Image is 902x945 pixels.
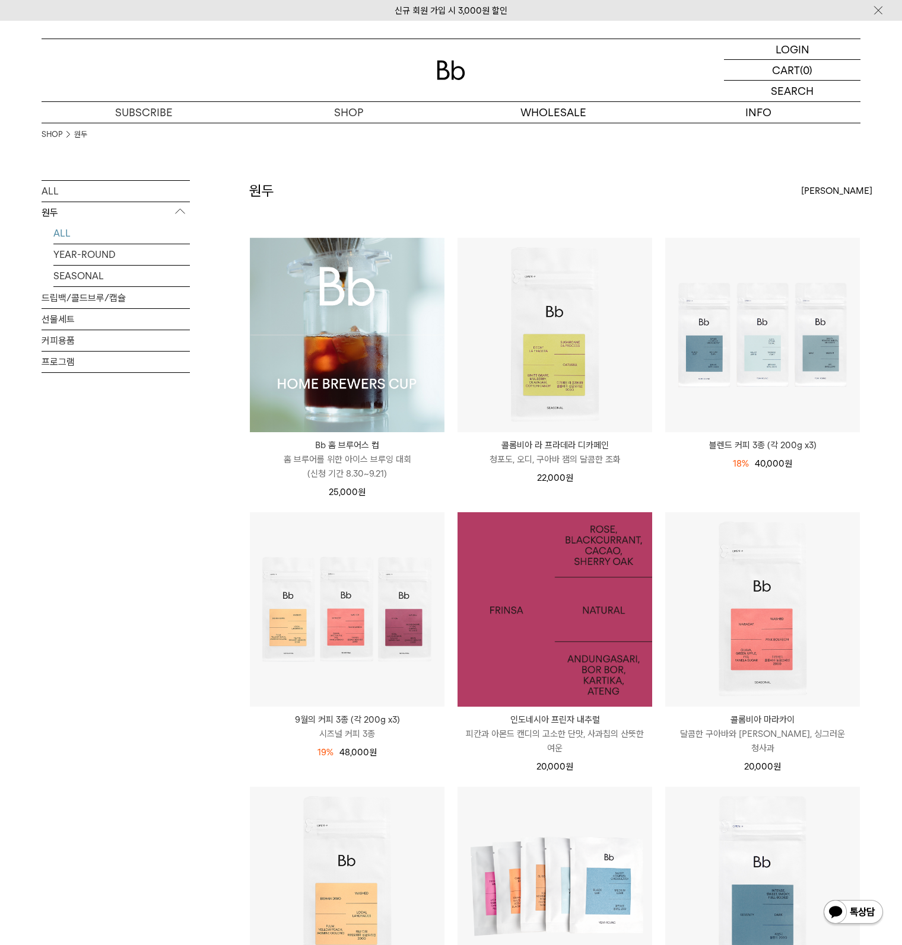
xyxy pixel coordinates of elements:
p: 9월의 커피 3종 (각 200g x3) [250,713,444,727]
p: 원두 [42,202,190,224]
a: 콜롬비아 라 프라데라 디카페인 청포도, 오디, 구아바 잼의 달콤한 조화 [458,438,652,467]
a: ALL [53,223,190,244]
p: WHOLESALE [451,102,656,123]
img: 콜롬비아 라 프라데라 디카페인 [458,238,652,432]
span: 원 [566,761,573,772]
a: YEAR-ROUND [53,244,190,265]
a: 콜롬비아 마라카이 달콤한 구아바와 [PERSON_NAME], 싱그러운 청사과 [665,713,860,755]
span: 22,000 [537,472,573,483]
a: ALL [42,181,190,202]
a: 9월의 커피 3종 (각 200g x3) 시즈널 커피 3종 [250,713,444,741]
p: 피칸과 아몬드 캔디의 고소한 단맛, 사과칩의 산뜻한 여운 [458,727,652,755]
a: 선물세트 [42,309,190,330]
span: [PERSON_NAME] [801,184,872,198]
img: 로고 [437,60,465,80]
a: 프로그램 [42,352,190,372]
span: 원 [566,472,573,483]
a: SEASONAL [53,266,190,286]
a: 블렌드 커피 3종 (각 200g x3) [665,438,860,452]
a: Bb 홈 브루어스 컵 홈 브루어를 위한 아이스 브루잉 대회(신청 기간 8.30~9.21) [250,438,444,481]
p: 인도네시아 프린자 내추럴 [458,713,652,727]
a: SHOP [246,102,451,123]
p: 콜롬비아 마라카이 [665,713,860,727]
span: 25,000 [329,487,366,497]
p: 청포도, 오디, 구아바 잼의 달콤한 조화 [458,452,652,467]
p: CART [772,60,800,80]
img: 9월의 커피 3종 (각 200g x3) [250,512,444,707]
p: 콜롬비아 라 프라데라 디카페인 [458,438,652,452]
a: CART (0) [724,60,860,81]
img: 콜롬비아 마라카이 [665,512,860,707]
span: 48,000 [339,747,377,758]
p: 시즈널 커피 3종 [250,727,444,741]
img: 1000000483_add2_080.jpg [458,512,652,707]
p: 홈 브루어를 위한 아이스 브루잉 대회 (신청 기간 8.30~9.21) [250,452,444,481]
span: 20,000 [744,761,781,772]
span: 원 [358,487,366,497]
div: 18% [733,456,749,471]
p: LOGIN [776,39,809,59]
a: SHOP [42,129,62,141]
a: LOGIN [724,39,860,60]
a: 신규 회원 가입 시 3,000원 할인 [395,5,507,16]
a: SUBSCRIBE [42,102,246,123]
span: 원 [785,458,792,469]
img: 블렌드 커피 3종 (각 200g x3) [665,238,860,432]
a: 인도네시아 프린자 내추럴 [458,512,652,707]
a: 인도네시아 프린자 내추럴 피칸과 아몬드 캔디의 고소한 단맛, 사과칩의 산뜻한 여운 [458,713,652,755]
p: (0) [800,60,812,80]
p: INFO [656,102,860,123]
span: 원 [369,747,377,758]
div: 19% [317,745,334,759]
h2: 원두 [249,181,274,201]
a: 커피용품 [42,330,190,351]
span: 40,000 [755,458,792,469]
img: Bb 홈 브루어스 컵 [250,238,444,432]
span: 원 [773,761,781,772]
img: 카카오톡 채널 1:1 채팅 버튼 [822,899,884,927]
a: 원두 [74,129,87,141]
a: 드립백/콜드브루/캡슐 [42,288,190,308]
p: 달콤한 구아바와 [PERSON_NAME], 싱그러운 청사과 [665,727,860,755]
p: Bb 홈 브루어스 컵 [250,438,444,452]
span: 20,000 [536,761,573,772]
p: SEARCH [771,81,814,101]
